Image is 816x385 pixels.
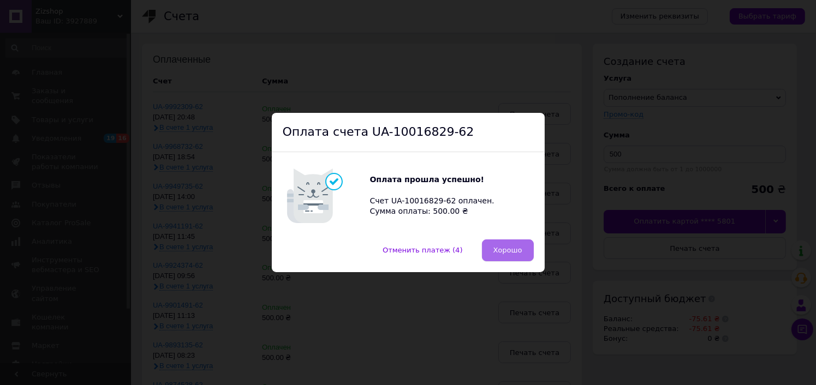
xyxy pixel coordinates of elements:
button: Отменить платеж (4) [371,239,474,261]
span: Отменить платеж (4) [383,246,463,254]
img: Котик говорит: Оплата прошла успешно! [283,163,370,228]
div: Оплата счета UA-10016829-62 [272,113,545,152]
button: Хорошо [482,239,534,261]
span: Хорошо [493,246,522,254]
div: Счет UA-10016829-62 оплачен. Сумма оплаты: 500.00 ₴ [370,175,501,217]
b: Оплата прошла успешно! [370,175,485,184]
